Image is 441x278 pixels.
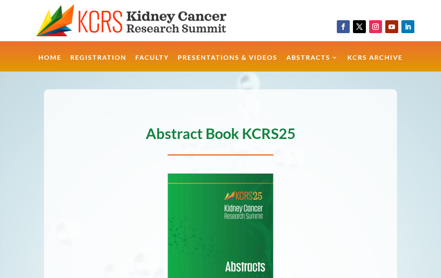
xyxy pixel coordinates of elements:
a: Follow on X [353,20,366,33]
a: Follow on Facebook [337,20,350,33]
a: KCRS Archive [347,55,403,72]
a: Faculty [135,55,169,72]
a: Follow on Youtube [385,20,398,33]
img: KCRS generic logo wide [36,4,250,37]
a: Follow on Instagram [369,20,382,33]
a: Registration [70,55,126,72]
a: Follow on LinkedIn [401,20,414,33]
a: Home [38,55,61,72]
a: Abstracts [286,55,338,72]
h1: Abstract Book KCRS25 [44,126,397,145]
a: Presentations & Videos [178,55,277,72]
